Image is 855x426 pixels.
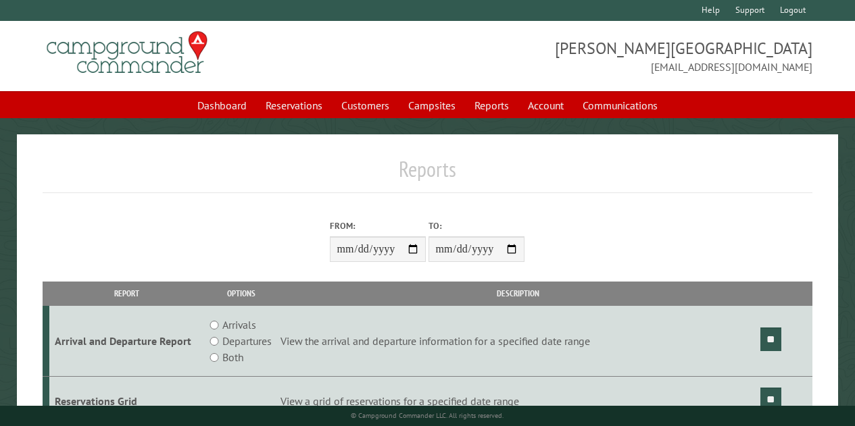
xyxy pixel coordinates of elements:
[520,92,572,118] a: Account
[222,333,272,349] label: Departures
[258,92,331,118] a: Reservations
[222,349,243,365] label: Both
[189,92,255,118] a: Dashboard
[49,282,203,305] th: Report
[49,306,203,377] td: Arrival and Departure Report
[466,92,517,118] a: Reports
[351,411,504,420] small: © Campground Commander LLC. All rights reserved.
[575,92,666,118] a: Communications
[428,37,812,75] span: [PERSON_NAME][GEOGRAPHIC_DATA] [EMAIL_ADDRESS][DOMAIN_NAME]
[330,219,426,232] label: From:
[222,317,256,333] label: Arrivals
[43,26,212,79] img: Campground Commander
[429,219,524,232] label: To:
[278,377,758,426] td: View a grid of reservations for a specified date range
[49,377,203,426] td: Reservations Grid
[278,282,758,305] th: Description
[400,92,464,118] a: Campsites
[333,92,397,118] a: Customers
[203,282,278,305] th: Options
[278,306,758,377] td: View the arrival and departure information for a specified date range
[43,156,812,193] h1: Reports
